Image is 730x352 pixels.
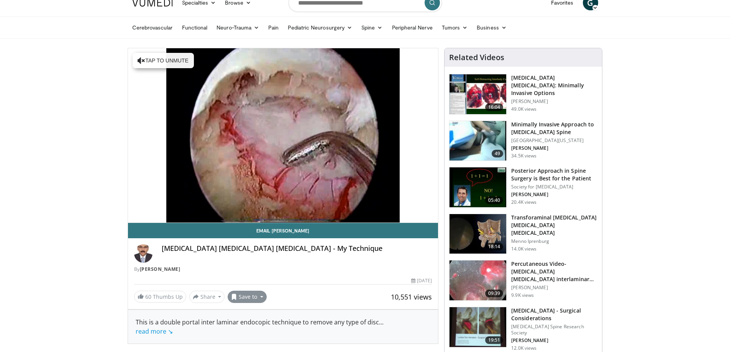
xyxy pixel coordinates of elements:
a: Neuro-Trauma [212,20,264,35]
span: ... [136,318,384,336]
span: 19:51 [485,336,504,344]
p: 20.4K views [511,199,536,205]
button: Tap to unmute [133,53,194,68]
span: 60 [145,293,151,300]
h4: Related Videos [449,53,504,62]
a: Cerebrovascular [128,20,177,35]
img: df977cbb-5756-427a-b13c-efcd69dcbbf0.150x105_q85_crop-smart_upscale.jpg [449,307,506,347]
a: 19:51 [MEDICAL_DATA] - Surgical Considerations [MEDICAL_DATA] Spine Research Society [PERSON_NAME... [449,307,597,351]
a: Pain [264,20,283,35]
h3: Posterior Approach in Spine Surgery is Best for the Patient [511,167,597,182]
h3: Minimally Invasive Approach to [MEDICAL_DATA] Spine [511,121,597,136]
img: Q2xRg7exoPLTwO8X4xMDoxOjBzMTt2bJ.150x105_q85_crop-smart_upscale.jpg [449,214,506,254]
button: Share [189,291,225,303]
p: Society for [MEDICAL_DATA] [511,184,597,190]
p: 9.9K views [511,292,534,298]
p: [PERSON_NAME] [511,98,597,105]
p: 49.0K views [511,106,536,112]
p: [PERSON_NAME] [511,285,597,291]
img: 8fac1a79-a78b-4966-a978-874ddf9a9948.150x105_q85_crop-smart_upscale.jpg [449,260,506,300]
video-js: Video Player [128,48,438,223]
p: [PERSON_NAME] [511,145,597,151]
a: 49 Minimally Invasive Approach to [MEDICAL_DATA] Spine [GEOGRAPHIC_DATA][US_STATE] [PERSON_NAME] ... [449,121,597,161]
span: 10,551 views [391,292,432,301]
span: 09:39 [485,290,504,297]
a: read more ↘ [136,327,173,336]
a: [PERSON_NAME] [140,266,180,272]
a: 60 Thumbs Up [134,291,186,303]
h4: [MEDICAL_DATA] [MEDICAL_DATA] [MEDICAL_DATA] - My Technique [162,244,432,253]
p: 34.5K views [511,153,536,159]
p: 12.0K views [511,345,536,351]
a: 18:14 Transforaminal [MEDICAL_DATA] [MEDICAL_DATA] [MEDICAL_DATA] Menno Iprenburg 14.0K views [449,214,597,254]
p: [PERSON_NAME] [511,337,597,344]
a: Email [PERSON_NAME] [128,223,438,238]
p: 14.0K views [511,246,536,252]
a: 05:40 Posterior Approach in Spine Surgery is Best for the Patient Society for [MEDICAL_DATA] [PER... [449,167,597,208]
h3: [MEDICAL_DATA] - Surgical Considerations [511,307,597,322]
span: 18:14 [485,243,504,250]
h3: [MEDICAL_DATA] [MEDICAL_DATA]: Minimally Invasive Options [511,74,597,97]
a: Peripheral Nerve [387,20,437,35]
p: [MEDICAL_DATA] Spine Research Society [511,324,597,336]
img: Avatar [134,244,153,263]
a: Spine [357,20,387,35]
h3: Transforaminal [MEDICAL_DATA] [MEDICAL_DATA] [MEDICAL_DATA] [511,214,597,237]
h3: Percutaneous Video-[MEDICAL_DATA] [MEDICAL_DATA] interlaminar L5-S1 (PELD) [511,260,597,283]
div: By [134,266,432,273]
button: Save to [228,291,267,303]
p: [PERSON_NAME] [511,192,597,198]
p: [GEOGRAPHIC_DATA][US_STATE] [511,138,597,144]
span: 16:04 [485,103,504,111]
a: Business [472,20,511,35]
a: Pediatric Neurosurgery [283,20,357,35]
a: 09:39 Percutaneous Video-[MEDICAL_DATA] [MEDICAL_DATA] interlaminar L5-S1 (PELD) [PERSON_NAME] 9.... [449,260,597,301]
span: 49 [492,150,503,157]
a: 16:04 [MEDICAL_DATA] [MEDICAL_DATA]: Minimally Invasive Options [PERSON_NAME] 49.0K views [449,74,597,115]
span: 05:40 [485,196,504,204]
img: 38787_0000_3.png.150x105_q85_crop-smart_upscale.jpg [449,121,506,161]
img: 9f1438f7-b5aa-4a55-ab7b-c34f90e48e66.150x105_q85_crop-smart_upscale.jpg [449,74,506,114]
p: Menno Iprenburg [511,238,597,244]
a: Functional [177,20,212,35]
img: 3b6f0384-b2b2-4baa-b997-2e524ebddc4b.150x105_q85_crop-smart_upscale.jpg [449,167,506,207]
a: Tumors [437,20,472,35]
div: This is a double portal inter laminar endocopic technique to remove any type of disc [136,318,431,336]
div: [DATE] [411,277,432,284]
